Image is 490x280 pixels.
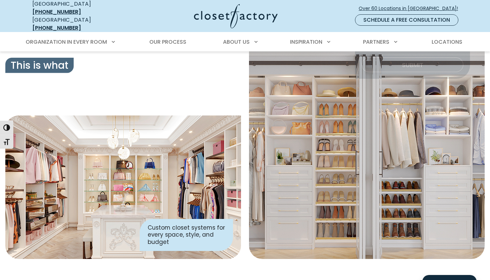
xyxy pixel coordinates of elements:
[32,8,81,16] a: [PHONE_NUMBER]
[363,38,389,46] span: Partners
[5,58,74,73] span: This is what
[149,38,186,46] span: Our Process
[21,33,469,51] nav: Primary Menu
[355,14,458,26] a: Schedule a Free Consultation
[26,38,107,46] span: Organization in Every Room
[432,38,462,46] span: Locations
[290,38,322,46] span: Inspiration
[359,5,463,12] span: Over 60 Locations in [GEOGRAPHIC_DATA]!
[194,4,278,28] img: Closet Factory Logo
[358,3,464,14] a: Over 60 Locations in [GEOGRAPHIC_DATA]!
[5,115,241,259] img: Closet Factory designed closet
[223,38,250,46] span: About Us
[32,16,129,32] div: [GEOGRAPHIC_DATA]
[32,24,81,32] a: [PHONE_NUMBER]
[140,219,233,251] div: Custom closet systems for every space, style, and budget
